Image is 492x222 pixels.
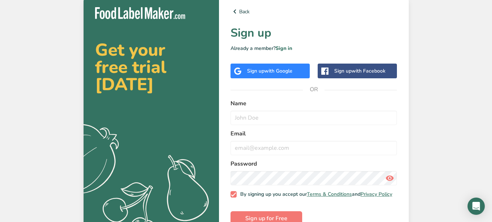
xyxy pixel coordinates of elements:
input: email@example.com [231,141,397,155]
a: Back [231,7,397,16]
a: Terms & Conditions [307,191,352,198]
input: John Doe [231,111,397,125]
label: Name [231,99,397,108]
span: By signing up you accept our and [237,191,392,198]
span: with Facebook [352,68,385,74]
label: Email [231,129,397,138]
div: Sign up [247,67,292,75]
p: Already a member? [231,45,397,52]
span: with Google [264,68,292,74]
label: Password [231,159,397,168]
img: Food Label Maker [95,7,185,19]
h2: Get your free trial [DATE] [95,41,207,93]
h1: Sign up [231,24,397,42]
span: OR [303,79,325,100]
div: Open Intercom Messenger [468,198,485,215]
a: Privacy Policy [361,191,392,198]
div: Sign up [334,67,385,75]
a: Sign in [276,45,292,52]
